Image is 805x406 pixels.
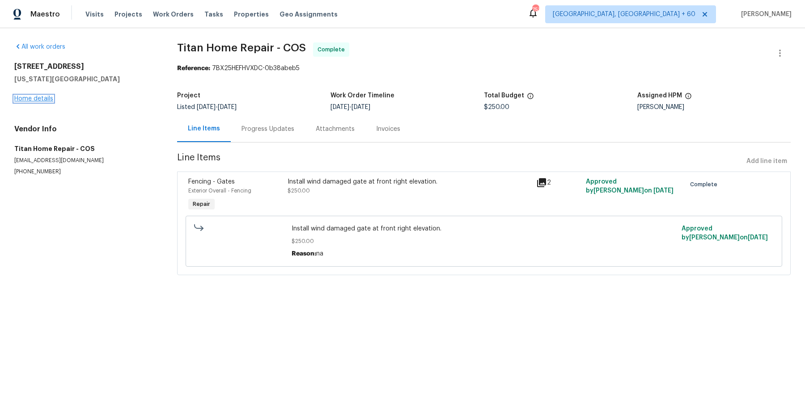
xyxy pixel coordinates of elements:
span: - [330,104,370,110]
a: All work orders [14,44,65,50]
span: Titan Home Repair - COS [177,42,306,53]
span: $250.00 [292,237,676,246]
span: Geo Assignments [280,10,338,19]
span: Visits [85,10,104,19]
span: - [197,104,237,110]
span: Properties [234,10,269,19]
span: Exterior Overall - Fencing [188,188,251,193]
span: [DATE] [197,104,216,110]
span: Reason: [292,251,316,257]
span: $250.00 [288,188,310,193]
span: [GEOGRAPHIC_DATA], [GEOGRAPHIC_DATA] + 60 [553,10,695,19]
div: Line Items [188,124,220,133]
span: Projects [114,10,142,19]
h5: Total Budget [484,92,524,99]
span: [DATE] [352,104,370,110]
div: 753 [532,5,538,14]
span: Maestro [30,10,60,19]
span: na [316,251,323,257]
span: [DATE] [653,188,674,194]
div: [PERSON_NAME] [637,104,791,110]
span: [PERSON_NAME] [737,10,792,19]
h5: [US_STATE][GEOGRAPHIC_DATA] [14,75,156,84]
b: Reference: [177,65,210,71]
h5: Assigned HPM [637,92,682,99]
span: The hpm assigned to this work order. [685,92,692,104]
span: [DATE] [218,104,237,110]
span: Line Items [177,153,743,170]
div: Install wind damaged gate at front right elevation. [288,177,531,186]
span: Approved by [PERSON_NAME] on [682,226,768,241]
span: The total cost of line items that have been proposed by Opendoor. This sum includes line items th... [527,92,534,104]
h5: Titan Home Repair - COS [14,144,156,153]
span: Complete [690,180,721,189]
span: Work Orders [153,10,194,19]
a: Home details [14,96,53,102]
div: Attachments [316,125,355,134]
span: [DATE] [330,104,349,110]
div: Invoices [376,125,400,134]
p: [EMAIL_ADDRESS][DOMAIN_NAME] [14,157,156,164]
span: Tasks [204,11,223,17]
span: Listed [177,104,237,110]
span: Fencing - Gates [188,179,235,185]
h5: Project [177,92,200,99]
span: [DATE] [748,234,768,241]
span: Complete [318,45,348,54]
p: [PHONE_NUMBER] [14,168,156,176]
span: Repair [189,200,214,209]
span: $250.00 [484,104,509,110]
div: 2 [536,177,580,188]
h5: Work Order Timeline [330,92,394,99]
span: Install wind damaged gate at front right elevation. [292,224,676,233]
div: 7BX25HEFHVXDC-0b38abeb5 [177,64,791,73]
h4: Vendor Info [14,125,156,134]
span: Approved by [PERSON_NAME] on [586,179,674,194]
div: Progress Updates [241,125,294,134]
h2: [STREET_ADDRESS] [14,62,156,71]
